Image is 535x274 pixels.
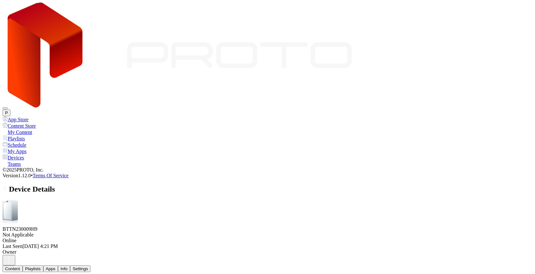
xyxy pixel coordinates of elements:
[3,173,33,178] span: Version 1.12.0 •
[3,232,532,238] div: Not Applicable
[3,109,11,116] button: P
[43,265,58,272] button: Apps
[3,148,532,154] a: My Apps
[3,226,532,232] div: BTTN230009H9
[3,167,532,173] div: © 2025 PROTO, Inc.
[3,116,532,123] a: App Store
[73,266,88,271] div: Settings
[3,135,532,142] a: Playlists
[70,265,90,272] button: Settings
[3,238,532,243] div: Online
[3,161,532,167] a: Teams
[3,154,532,161] a: Devices
[61,266,68,271] div: Info
[3,142,532,148] a: Schedule
[3,249,532,255] div: Owner
[3,129,532,135] a: My Content
[23,265,43,272] button: Playlists
[58,265,70,272] button: Info
[3,243,532,249] div: Last Seen [DATE] 4:21 PM
[3,123,532,129] a: Content Store
[9,185,55,193] span: Device Details
[3,265,23,272] button: Content
[33,173,69,178] a: Terms Of Service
